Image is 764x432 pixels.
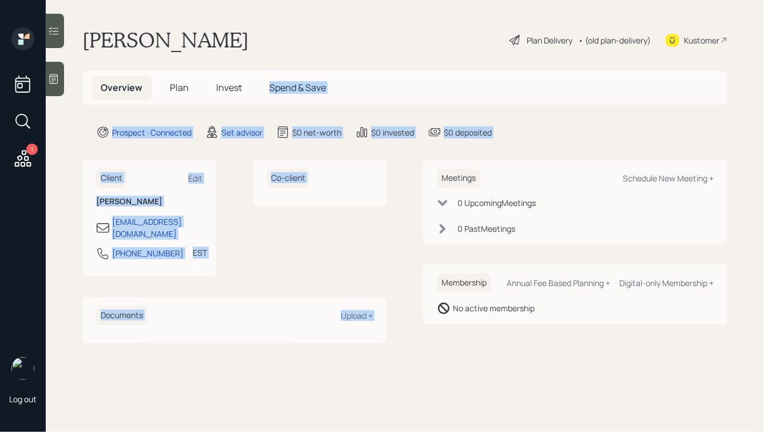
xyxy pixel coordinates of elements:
span: Spend & Save [269,81,326,94]
div: [PHONE_NUMBER] [112,247,184,259]
div: • (old plan-delivery) [578,34,651,46]
div: Schedule New Meeting + [623,173,714,184]
div: $0 deposited [444,126,492,138]
img: hunter_neumayer.jpg [11,357,34,380]
span: Overview [101,81,142,94]
div: 0 Upcoming Meeting s [457,197,536,209]
span: Invest [216,81,242,94]
div: EST [193,247,207,259]
h1: [PERSON_NAME] [82,27,249,53]
div: Log out [9,394,37,405]
div: $0 invested [371,126,414,138]
h6: [PERSON_NAME] [96,197,202,207]
h6: Client [96,169,127,188]
div: $0 net-worth [292,126,341,138]
div: Edit [188,173,202,184]
h6: Co-client [266,169,310,188]
div: Kustomer [684,34,719,46]
div: 0 Past Meeting s [457,223,515,235]
span: Plan [170,81,189,94]
div: Set advisor [221,126,262,138]
div: Digital-only Membership + [619,278,714,288]
div: [EMAIL_ADDRESS][DOMAIN_NAME] [112,216,202,240]
div: Annual Fee Based Planning + [507,278,610,288]
h6: Meetings [437,169,480,188]
div: No active membership [453,302,535,314]
div: Prospect · Connected [112,126,192,138]
h6: Membership [437,274,491,292]
div: 1 [26,144,38,155]
div: Plan Delivery [527,34,572,46]
div: Upload + [341,310,373,321]
h6: Documents [96,306,148,325]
